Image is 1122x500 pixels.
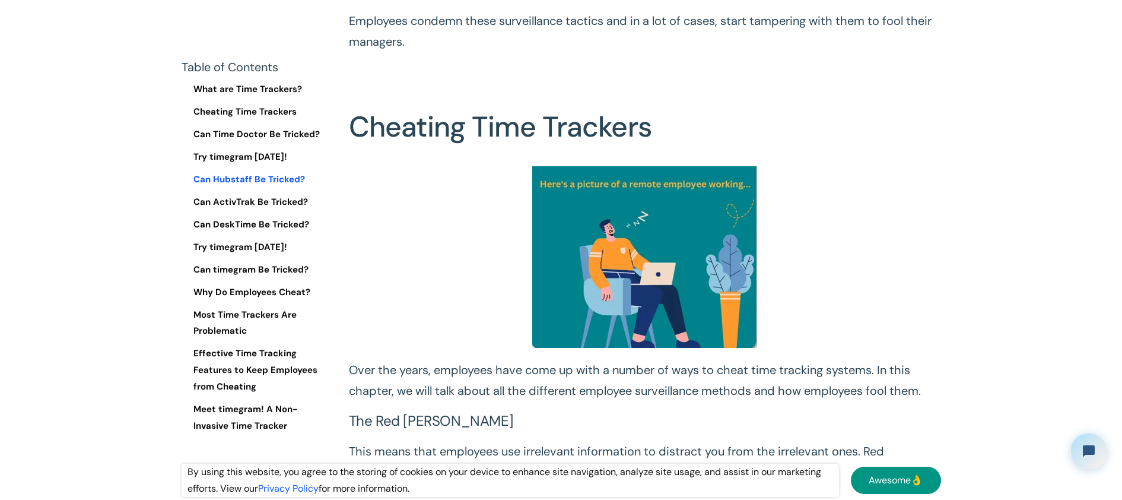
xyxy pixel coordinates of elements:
[349,64,941,154] h2: Cheating Time Trackers
[1061,423,1117,479] iframe: Tidio Chat
[182,194,330,211] a: Can ActivTrak Be Tricked?
[182,402,330,435] a: Meet timegram! A Non-Invasive Time Tracker
[182,464,839,497] div: By using this website, you agree to the storing of cookies on your device to enhance site navigat...
[258,482,319,495] a: Privacy Policy
[182,217,330,233] a: Can DeskTime Be Tricked?
[349,360,941,401] p: Over the years, employees have come up with a number of ways to cheat time tracking systems. In t...
[182,262,330,279] a: Can timegram Be Tricked?
[182,284,330,301] a: Why Do Employees Cheat?
[851,467,941,494] a: Awesome👌
[182,307,330,340] a: Most Time Trackers Are Problematic
[182,127,330,144] a: Can Time Doctor Be Tricked?
[182,150,330,166] a: Try timegram [DATE]!
[182,82,330,99] a: What are Time Trackers?
[182,346,330,396] a: Effective Time Tracking Features to Keep Employees from Cheating
[182,59,330,76] div: Table of Contents
[182,172,330,189] a: Can Hubstaff Be Tricked?
[182,239,330,256] a: Try timegram [DATE]!
[182,105,330,121] a: Cheating Time Trackers
[349,413,941,429] h3: The Red [PERSON_NAME]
